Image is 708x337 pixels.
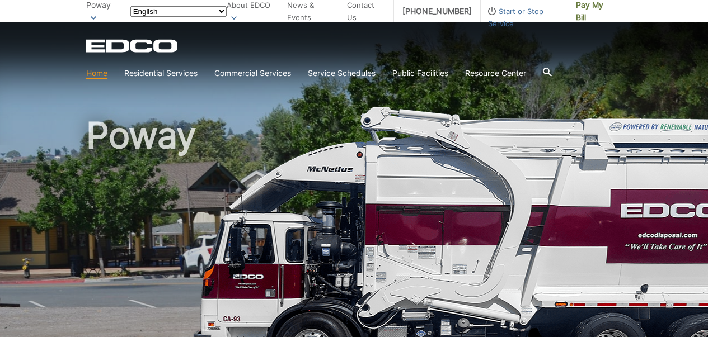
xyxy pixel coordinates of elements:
[308,67,376,79] a: Service Schedules
[86,39,179,53] a: EDCD logo. Return to the homepage.
[130,6,227,17] select: Select a language
[392,67,448,79] a: Public Facilities
[124,67,198,79] a: Residential Services
[214,67,291,79] a: Commercial Services
[86,67,107,79] a: Home
[465,67,526,79] a: Resource Center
